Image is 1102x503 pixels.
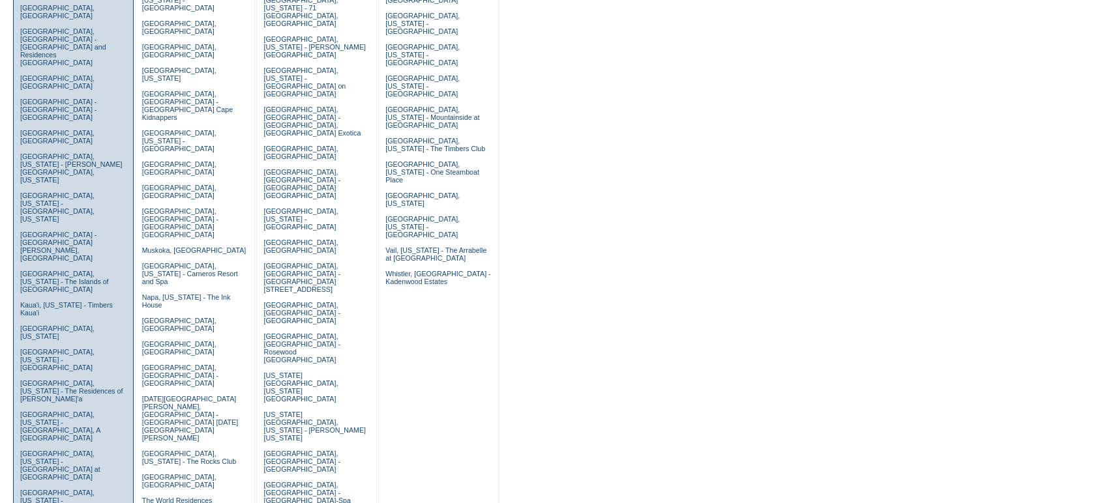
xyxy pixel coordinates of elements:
a: [GEOGRAPHIC_DATA], [US_STATE] - [GEOGRAPHIC_DATA] at [GEOGRAPHIC_DATA] [20,450,100,481]
a: [GEOGRAPHIC_DATA], [US_STATE] - [GEOGRAPHIC_DATA], [US_STATE] [20,192,95,223]
a: [GEOGRAPHIC_DATA], [US_STATE] - [GEOGRAPHIC_DATA] [263,207,338,231]
a: [GEOGRAPHIC_DATA], [US_STATE] - One Steamboat Place [385,160,479,184]
a: [GEOGRAPHIC_DATA], [GEOGRAPHIC_DATA] [142,473,216,489]
a: [GEOGRAPHIC_DATA], [US_STATE] - The Islands of [GEOGRAPHIC_DATA] [20,270,109,293]
a: [GEOGRAPHIC_DATA], [GEOGRAPHIC_DATA] - Rosewood [GEOGRAPHIC_DATA] [263,332,340,364]
a: [GEOGRAPHIC_DATA], [US_STATE] - [GEOGRAPHIC_DATA] [385,12,460,35]
a: [GEOGRAPHIC_DATA], [GEOGRAPHIC_DATA] [142,184,216,199]
a: [GEOGRAPHIC_DATA], [GEOGRAPHIC_DATA] - [GEOGRAPHIC_DATA] [142,364,218,387]
a: [GEOGRAPHIC_DATA], [GEOGRAPHIC_DATA] - [GEOGRAPHIC_DATA] Cape Kidnappers [142,90,233,121]
a: [GEOGRAPHIC_DATA], [US_STATE] - [PERSON_NAME][GEOGRAPHIC_DATA] [263,35,366,59]
a: [GEOGRAPHIC_DATA] - [GEOGRAPHIC_DATA][PERSON_NAME], [GEOGRAPHIC_DATA] [20,231,97,262]
a: [GEOGRAPHIC_DATA], [GEOGRAPHIC_DATA] - [GEOGRAPHIC_DATA], [GEOGRAPHIC_DATA] Exotica [263,106,361,137]
a: [US_STATE][GEOGRAPHIC_DATA], [US_STATE] - [PERSON_NAME] [US_STATE] [263,410,366,442]
a: [GEOGRAPHIC_DATA], [US_STATE] - [PERSON_NAME][GEOGRAPHIC_DATA], [US_STATE] [20,152,123,184]
a: [GEOGRAPHIC_DATA], [GEOGRAPHIC_DATA] [142,340,216,356]
a: [GEOGRAPHIC_DATA], [GEOGRAPHIC_DATA] [142,20,216,35]
a: Kaua'i, [US_STATE] - Timbers Kaua'i [20,301,113,317]
a: [GEOGRAPHIC_DATA], [GEOGRAPHIC_DATA] - [GEOGRAPHIC_DATA] and Residences [GEOGRAPHIC_DATA] [20,27,106,66]
a: [GEOGRAPHIC_DATA], [US_STATE] - [GEOGRAPHIC_DATA] [142,129,216,152]
a: [GEOGRAPHIC_DATA] - [GEOGRAPHIC_DATA] - [GEOGRAPHIC_DATA] [20,98,97,121]
a: [GEOGRAPHIC_DATA], [GEOGRAPHIC_DATA] [142,317,216,332]
a: [GEOGRAPHIC_DATA], [US_STATE] - [GEOGRAPHIC_DATA] [20,348,95,371]
a: [GEOGRAPHIC_DATA], [US_STATE] - [GEOGRAPHIC_DATA] [385,43,460,66]
a: [GEOGRAPHIC_DATA], [US_STATE] - [GEOGRAPHIC_DATA] [385,74,460,98]
a: Vail, [US_STATE] - The Arrabelle at [GEOGRAPHIC_DATA] [385,246,486,262]
a: [GEOGRAPHIC_DATA], [US_STATE] - The Timbers Club [385,137,485,152]
a: [GEOGRAPHIC_DATA], [US_STATE] - [GEOGRAPHIC_DATA] [385,215,460,238]
a: [GEOGRAPHIC_DATA], [US_STATE] - [GEOGRAPHIC_DATA], A [GEOGRAPHIC_DATA] [20,410,100,442]
a: [GEOGRAPHIC_DATA], [GEOGRAPHIC_DATA] [142,160,216,176]
a: [GEOGRAPHIC_DATA], [US_STATE] - The Residences of [PERSON_NAME]'a [20,379,123,403]
a: [GEOGRAPHIC_DATA], [GEOGRAPHIC_DATA] - [GEOGRAPHIC_DATA][STREET_ADDRESS] [263,262,340,293]
a: [GEOGRAPHIC_DATA], [GEOGRAPHIC_DATA] [263,145,338,160]
a: Napa, [US_STATE] - The Ink House [142,293,231,309]
a: [GEOGRAPHIC_DATA], [GEOGRAPHIC_DATA] - [GEOGRAPHIC_DATA] [263,301,340,324]
a: [GEOGRAPHIC_DATA], [US_STATE] - Carneros Resort and Spa [142,262,238,285]
a: [GEOGRAPHIC_DATA], [GEOGRAPHIC_DATA] [20,129,95,145]
a: [GEOGRAPHIC_DATA], [US_STATE] - [GEOGRAPHIC_DATA] on [GEOGRAPHIC_DATA] [263,66,346,98]
a: [GEOGRAPHIC_DATA], [US_STATE] [385,192,460,207]
a: Muskoka, [GEOGRAPHIC_DATA] [142,246,246,254]
a: [GEOGRAPHIC_DATA], [GEOGRAPHIC_DATA] - [GEOGRAPHIC_DATA] [263,450,340,473]
a: Whistler, [GEOGRAPHIC_DATA] - Kadenwood Estates [385,270,490,285]
a: [GEOGRAPHIC_DATA], [US_STATE] - Mountainside at [GEOGRAPHIC_DATA] [385,106,479,129]
a: [GEOGRAPHIC_DATA], [GEOGRAPHIC_DATA] [142,43,216,59]
a: [DATE][GEOGRAPHIC_DATA][PERSON_NAME], [GEOGRAPHIC_DATA] - [GEOGRAPHIC_DATA] [DATE][GEOGRAPHIC_DAT... [142,395,238,442]
a: [GEOGRAPHIC_DATA], [GEOGRAPHIC_DATA] [263,238,338,254]
a: [GEOGRAPHIC_DATA], [US_STATE] - The Rocks Club [142,450,237,465]
a: [GEOGRAPHIC_DATA], [GEOGRAPHIC_DATA] [20,4,95,20]
a: [GEOGRAPHIC_DATA], [GEOGRAPHIC_DATA] - [GEOGRAPHIC_DATA] [GEOGRAPHIC_DATA] [263,168,340,199]
a: [GEOGRAPHIC_DATA], [US_STATE] [20,324,95,340]
a: [US_STATE][GEOGRAPHIC_DATA], [US_STATE][GEOGRAPHIC_DATA] [263,371,338,403]
a: [GEOGRAPHIC_DATA], [GEOGRAPHIC_DATA] - [GEOGRAPHIC_DATA] [GEOGRAPHIC_DATA] [142,207,218,238]
a: [GEOGRAPHIC_DATA], [GEOGRAPHIC_DATA] [20,74,95,90]
a: [GEOGRAPHIC_DATA], [US_STATE] [142,66,216,82]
